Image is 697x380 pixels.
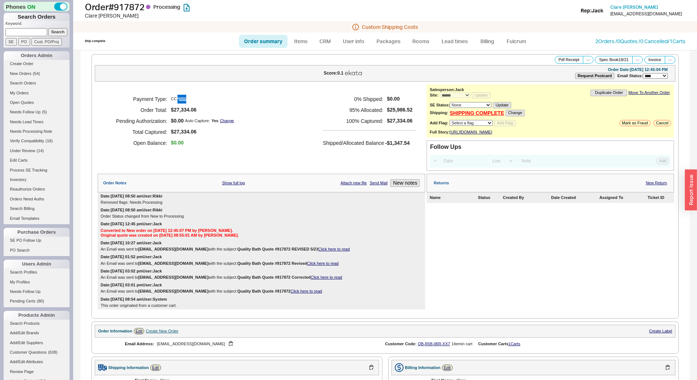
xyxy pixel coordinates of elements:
[4,260,70,268] div: Users Admin
[450,110,504,116] a: SHIPPING COMPLETE
[610,5,658,10] a: Clare [PERSON_NAME]
[171,140,184,146] span: $0.00
[108,365,149,370] div: Shipping Information
[101,289,422,294] div: An Email was sent to with the subject:
[653,120,671,126] button: Cancel
[101,200,422,205] div: Removed flags: Needs Processing
[430,195,476,200] div: Name
[4,70,70,78] a: New Orders(54)
[185,118,210,123] div: Auto Capture:
[451,342,472,346] div: 1 item in cart
[555,56,584,64] button: Pdf Receipt
[37,148,44,153] span: ( 14 )
[619,120,651,126] button: Mark as Fraud
[10,350,46,354] span: Customer Questions
[407,35,435,48] a: Rooms
[138,275,209,279] b: [EMAIL_ADDRESS][DOMAIN_NAME]
[171,95,186,104] span: CC
[48,28,68,36] input: Search
[387,118,412,124] span: $27,334.06
[390,179,420,187] button: New notes
[430,110,448,115] b: Shipping:
[4,108,70,116] a: Needs Follow Up(5)
[10,168,47,172] span: Process SE Tracking
[502,35,532,48] a: Fulcrum
[101,303,422,308] div: This order originated from a customer cart.
[493,102,511,108] button: Update
[134,328,145,334] a: Edit
[4,329,70,337] a: Add/Edit Brands
[323,138,384,148] h5: Shipped/Allocated Balance
[98,329,132,334] div: Order Information
[4,157,70,164] a: Edit Carts
[18,38,30,46] input: PO
[4,278,70,286] a: My Profiles
[101,275,422,280] div: An Email was sent to with the subject:
[405,365,441,370] div: Billing Information
[370,181,387,185] a: Send Mail
[4,228,70,237] div: Purchase Orders
[314,35,336,48] a: CRM
[153,4,180,10] span: Processing
[157,341,374,347] div: [EMAIL_ADDRESS][DOMAIN_NAME]
[4,13,70,21] h1: Search Orders
[559,57,580,62] span: Pdf Receipt
[472,92,490,98] button: Update
[4,349,70,356] a: Customer Questions(638)
[138,247,209,251] b: [EMAIL_ADDRESS][DOMAIN_NAME]
[171,129,234,135] span: $27,334.06
[138,289,209,293] b: [EMAIL_ADDRESS][DOMAIN_NAME]
[101,208,162,212] div: Date: [DATE] 08:50 am User: Rikki
[578,74,612,78] b: Request Postcard
[101,194,162,199] div: Date: [DATE] 08:50 am User: Rikki
[595,38,668,44] a: 2Orders /0Quotes /0 Cancelled
[430,121,448,125] b: Add Flag:
[4,358,70,366] a: Add/Edit Attributes
[107,105,167,116] h5: Order Total:
[107,94,167,105] h5: Payment Type:
[659,158,667,163] span: Add
[42,110,47,114] span: ( 5 )
[430,130,449,135] div: Full Story:
[4,205,70,212] a: Search Billing
[387,96,412,102] span: $0.00
[106,342,154,346] div: Email Address:
[430,93,438,97] b: Site:
[150,365,161,371] a: Edit
[101,297,167,302] div: Date: [DATE] 08:54 am User: System
[4,215,70,222] a: Email Templates
[5,21,70,28] p: Keyword:
[4,185,70,193] a: Reauthorize Orders
[371,35,406,48] a: Packages
[289,35,313,48] a: Items
[4,311,70,320] div: Products Admin
[48,350,57,354] span: ( 638 )
[4,60,70,68] a: Create Order
[46,139,53,143] span: ( 18 )
[307,261,338,266] a: Click here to read
[101,255,162,259] div: Date: [DATE] 01:52 pm User: Jack
[10,299,35,303] span: Pending Certs
[323,116,383,127] h5: 100 % Captured:
[656,158,669,164] button: Add
[101,233,422,238] div: Original quote was created on [DATE] 08:55:01 AM by [PERSON_NAME].
[318,247,350,251] a: Click here to read
[646,181,667,185] a: New Return
[517,156,618,166] input: Note
[608,67,668,72] div: Order Date: [DATE] 12:45:04 PM
[575,73,615,79] button: Request Postcard
[101,214,422,219] div: Order Status changed from New to Processing
[10,289,41,294] span: Needs Follow Up
[385,342,417,346] div: Customer Code:
[430,103,450,107] b: SE Status:
[581,7,603,14] div: Rep: Jack
[311,275,342,279] a: Click here to read
[101,228,422,233] div: Converted to New order on [DATE] 12:45:07 PM by [PERSON_NAME].
[237,275,311,279] b: Quality Bath Quote #917872 Corrected
[341,181,367,185] a: Attach new file
[220,118,234,123] a: Change
[4,339,70,347] a: Add/Edit Suppliers
[434,181,449,185] div: Returns
[4,147,70,155] a: Under Review(14)
[222,181,245,185] a: Show full log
